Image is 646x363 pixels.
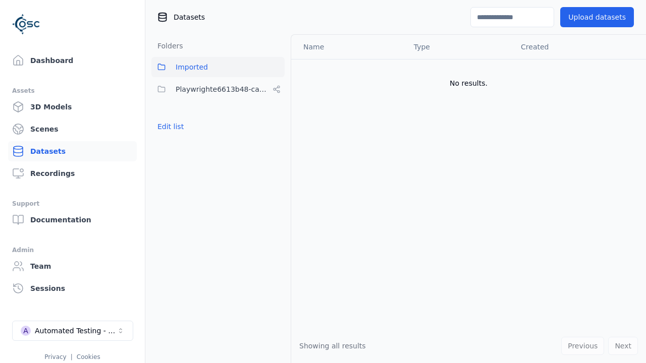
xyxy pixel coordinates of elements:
[176,83,268,95] span: Playwrighte6613b48-ca99-48b0-8426-e5f3339f1679
[291,59,646,107] td: No results.
[8,141,137,161] a: Datasets
[44,353,66,360] a: Privacy
[77,353,100,360] a: Cookies
[291,35,406,59] th: Name
[21,326,31,336] div: A
[8,119,137,139] a: Scenes
[513,35,630,59] th: Created
[12,321,133,341] button: Select a workspace
[12,198,133,210] div: Support
[406,35,513,59] th: Type
[151,117,190,136] button: Edit list
[299,342,366,350] span: Showing all results
[35,326,117,336] div: Automated Testing - Playwright
[12,244,133,256] div: Admin
[560,7,634,27] button: Upload datasets
[12,85,133,97] div: Assets
[151,79,285,99] button: Playwrighte6613b48-ca99-48b0-8426-e5f3339f1679
[8,210,137,230] a: Documentation
[12,10,40,38] img: Logo
[176,61,208,73] span: Imported
[8,256,137,276] a: Team
[8,278,137,298] a: Sessions
[174,12,205,22] span: Datasets
[8,50,137,71] a: Dashboard
[8,163,137,184] a: Recordings
[8,97,137,117] a: 3D Models
[151,41,183,51] h3: Folders
[71,353,73,360] span: |
[151,57,285,77] button: Imported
